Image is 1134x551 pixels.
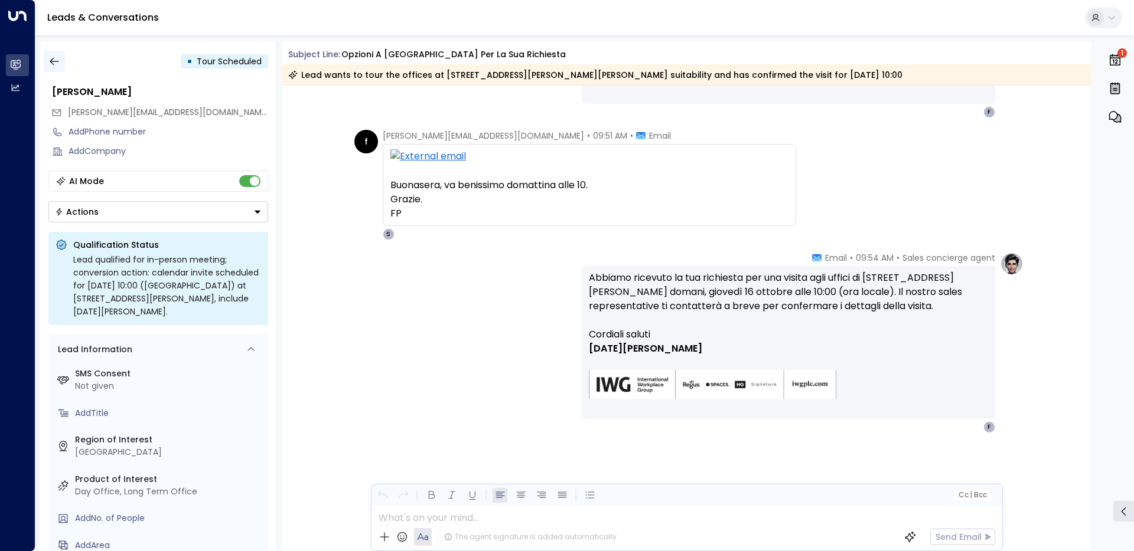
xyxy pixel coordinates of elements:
div: Opzioni a [GEOGRAPHIC_DATA] per la sua richiesta [341,48,566,61]
span: Email [825,252,847,264]
button: 1 [1105,47,1125,73]
div: f [354,130,378,153]
span: • [630,130,633,142]
div: [GEOGRAPHIC_DATA] [75,446,263,458]
span: Email [649,130,671,142]
img: External email [390,149,788,164]
span: 09:51 AM [593,130,627,142]
div: Button group with a nested menu [48,201,268,222]
label: Product of Interest [75,473,263,486]
p: Buonasera, va benissimo domattina alle 10. [390,178,788,192]
div: F [983,106,995,118]
div: Day Office, Long Term Office [75,486,263,498]
span: • [587,130,590,142]
button: Actions [48,201,268,222]
span: [PERSON_NAME][EMAIL_ADDRESS][DOMAIN_NAME] [68,106,269,118]
img: profile-logo.png [1000,252,1024,275]
div: Signature [589,327,988,414]
span: 1 [1117,48,1127,58]
div: S [383,228,395,240]
div: AI Mode [69,175,104,187]
div: AddPhone number [69,126,268,138]
img: AIorK4zU2Kz5WUNqa9ifSKC9jFH1hjwenjvh85X70KBOPduETvkeZu4OqG8oPuqbwvp3xfXcMQJCRtwYb-SG [589,370,837,400]
span: 09:54 AM [856,252,894,264]
div: • [187,51,193,72]
button: Undo [375,488,390,503]
span: Subject Line: [288,48,340,60]
div: Lead qualified for in-person meeting; conversion action: calendar invite scheduled for [DATE] 10:... [73,253,261,318]
div: Lead Information [54,343,132,356]
span: [DATE][PERSON_NAME] [589,342,702,356]
label: SMS Consent [75,368,263,380]
span: Tour Scheduled [197,55,262,67]
span: | [970,491,972,499]
span: • [897,252,900,264]
button: Cc|Bcc [953,490,991,501]
div: Actions [55,206,99,217]
p: Abbiamo ricevuto la tua richiesta per una visita agli uffici di [STREET_ADDRESS][PERSON_NAME] dom... [589,271,988,327]
span: Cordiali saluti [589,327,650,342]
span: • [850,252,853,264]
p: Qualification Status [73,239,261,251]
button: Redo [396,488,410,503]
span: filippo.pratellesi@libero.it [68,106,268,119]
p: FP [390,206,788,221]
div: AddNo. of People [75,512,263,524]
div: [PERSON_NAME] [52,85,268,99]
label: Region of Interest [75,434,263,446]
span: [PERSON_NAME][EMAIL_ADDRESS][DOMAIN_NAME] [383,130,584,142]
div: AddCompany [69,145,268,158]
div: Lead wants to tour the offices at [STREET_ADDRESS][PERSON_NAME][PERSON_NAME] suitability and has ... [288,69,902,81]
div: F [983,421,995,433]
a: Leads & Conversations [47,11,159,24]
div: The agent signature is added automatically [444,532,617,542]
span: Sales concierge agent [902,252,995,264]
div: AddTitle [75,407,263,419]
div: Not given [75,380,263,392]
p: Grazie. [390,192,788,206]
span: Cc Bcc [958,491,986,499]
